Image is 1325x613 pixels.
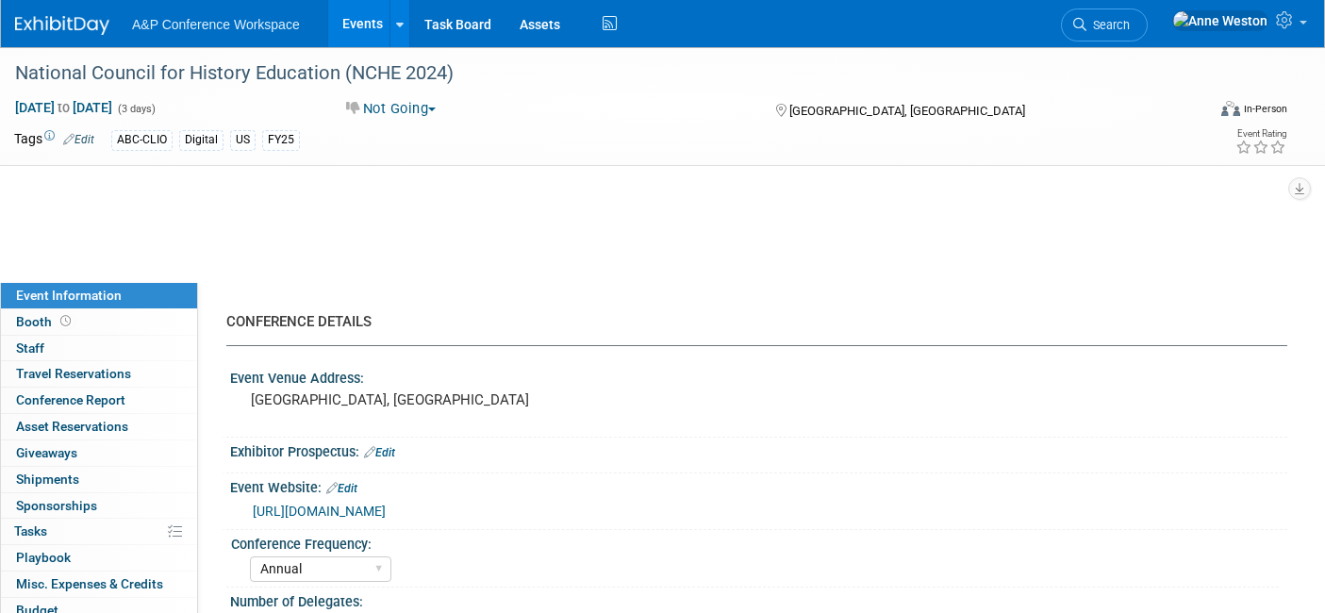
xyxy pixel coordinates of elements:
span: Staff [16,340,44,356]
div: Exhibitor Prospectus: [230,438,1287,462]
a: Conference Report [1,388,197,413]
div: FY25 [262,130,300,150]
a: Misc. Expenses & Credits [1,572,197,597]
a: Sponsorships [1,493,197,519]
div: US [230,130,256,150]
span: Asset Reservations [16,419,128,434]
a: Edit [63,133,94,146]
a: Staff [1,336,197,361]
div: In-Person [1243,102,1287,116]
img: Anne Weston [1172,10,1268,31]
span: Tasks [14,523,47,538]
span: Conference Report [16,392,125,407]
span: Travel Reservations [16,366,131,381]
a: Tasks [1,519,197,544]
a: [URL][DOMAIN_NAME] [253,504,386,519]
span: Misc. Expenses & Credits [16,576,163,591]
img: Format-Inperson.png [1221,101,1240,116]
div: Event Website: [230,473,1287,498]
span: Shipments [16,472,79,487]
a: Booth [1,309,197,335]
a: Edit [364,446,395,459]
span: Giveaways [16,445,77,460]
td: Tags [14,129,94,151]
button: Not Going [340,99,443,119]
span: [GEOGRAPHIC_DATA], [GEOGRAPHIC_DATA] [789,104,1025,118]
span: to [55,100,73,115]
span: Search [1086,18,1130,32]
div: Event Format [1099,98,1287,126]
div: Digital [179,130,224,150]
a: Event Information [1,283,197,308]
img: ExhibitDay [15,16,109,35]
div: Event Rating [1235,129,1286,139]
span: Event Information [16,288,122,303]
div: ABC-CLIO [111,130,173,150]
a: Shipments [1,467,197,492]
a: Search [1061,8,1148,41]
div: National Council for History Education (NCHE 2024) [8,57,1179,91]
a: Travel Reservations [1,361,197,387]
div: Conference Frequency: [231,530,1279,554]
span: Sponsorships [16,498,97,513]
span: Booth [16,314,75,329]
div: Number of Delegates: [230,588,1287,611]
a: Asset Reservations [1,414,197,439]
span: Playbook [16,550,71,565]
div: Event Venue Address: [230,364,1287,388]
a: Giveaways [1,440,197,466]
a: Playbook [1,545,197,571]
span: (3 days) [116,103,156,115]
a: Edit [326,482,357,495]
pre: [GEOGRAPHIC_DATA], [GEOGRAPHIC_DATA] [251,391,650,408]
span: [DATE] [DATE] [14,99,113,116]
span: Booth not reserved yet [57,314,75,328]
div: CONFERENCE DETAILS [226,312,1273,332]
span: A&P Conference Workspace [132,17,300,32]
